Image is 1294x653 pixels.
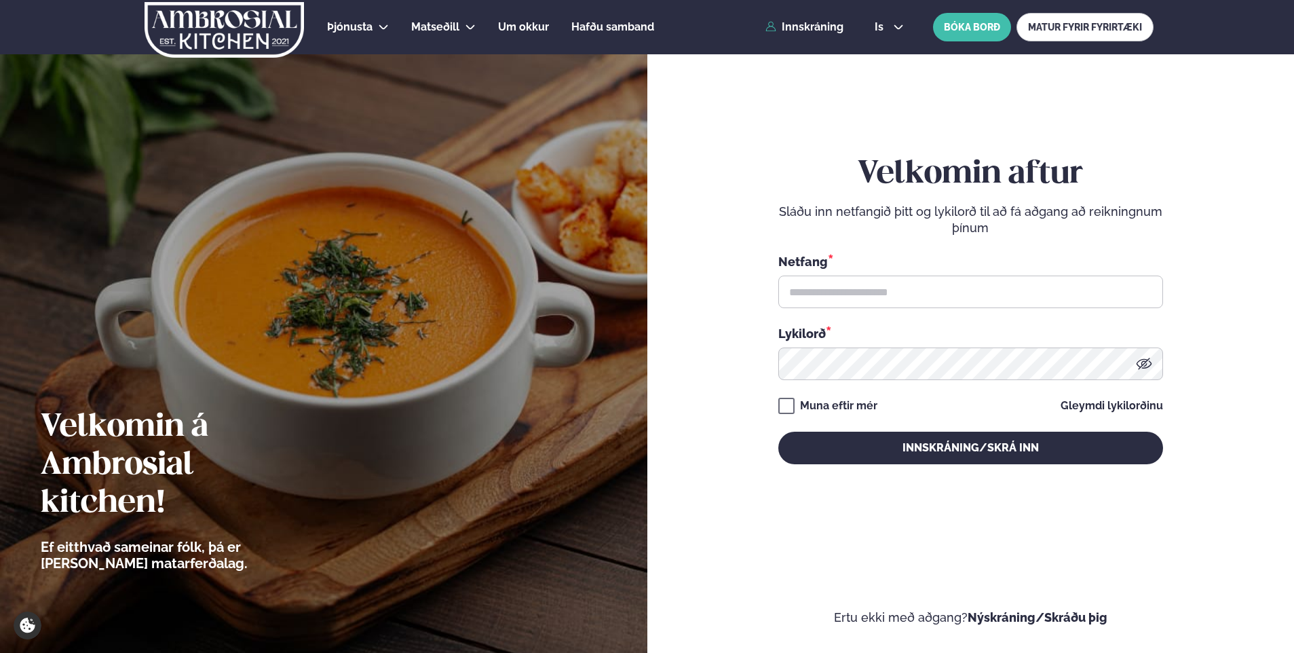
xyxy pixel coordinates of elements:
[498,19,549,35] a: Um okkur
[571,19,654,35] a: Hafðu samband
[14,612,41,639] a: Cookie settings
[411,20,459,33] span: Matseðill
[498,20,549,33] span: Um okkur
[143,2,305,58] img: logo
[778,253,1163,270] div: Netfang
[571,20,654,33] span: Hafðu samband
[411,19,459,35] a: Matseðill
[327,20,373,33] span: Þjónusta
[778,432,1163,464] button: Innskráning/Skrá inn
[778,324,1163,342] div: Lykilorð
[933,13,1011,41] button: BÓKA BORÐ
[327,19,373,35] a: Þjónusta
[864,22,915,33] button: is
[968,610,1107,624] a: Nýskráning/Skráðu þig
[765,21,843,33] a: Innskráning
[875,22,888,33] span: is
[688,610,1254,626] p: Ertu ekki með aðgang?
[778,155,1163,193] h2: Velkomin aftur
[1061,400,1163,411] a: Gleymdi lykilorðinu
[41,409,322,523] h2: Velkomin á Ambrosial kitchen!
[1016,13,1154,41] a: MATUR FYRIR FYRIRTÆKI
[778,204,1163,236] p: Sláðu inn netfangið þitt og lykilorð til að fá aðgang að reikningnum þínum
[41,539,322,572] p: Ef eitthvað sameinar fólk, þá er [PERSON_NAME] matarferðalag.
